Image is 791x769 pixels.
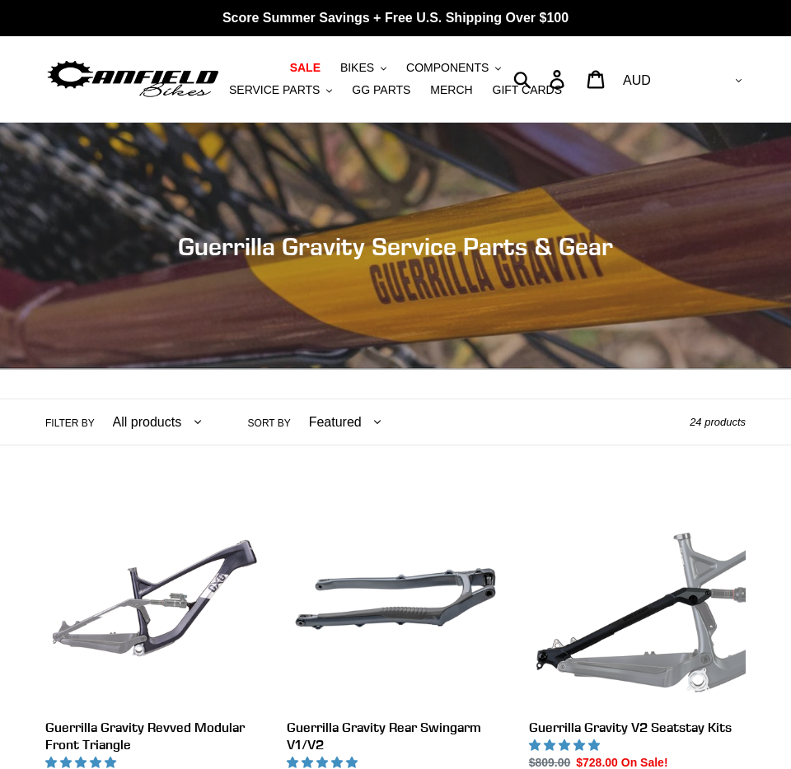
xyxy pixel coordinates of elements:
a: GIFT CARDS [484,79,571,101]
span: MERCH [430,83,472,97]
a: MERCH [422,79,480,101]
a: GG PARTS [344,79,419,101]
span: SERVICE PARTS [229,83,320,97]
button: SERVICE PARTS [221,79,340,101]
label: Sort by [248,416,291,431]
span: SALE [290,61,321,75]
span: COMPONENTS [406,61,489,75]
img: Canfield Bikes [45,57,221,100]
a: SALE [282,57,329,79]
span: GG PARTS [352,83,410,97]
button: COMPONENTS [398,57,509,79]
span: BIKES [340,61,374,75]
span: GIFT CARDS [493,83,563,97]
label: Filter by [45,416,95,431]
button: BIKES [332,57,395,79]
span: 24 products [690,416,746,428]
span: Guerrilla Gravity Service Parts & Gear [178,231,613,261]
